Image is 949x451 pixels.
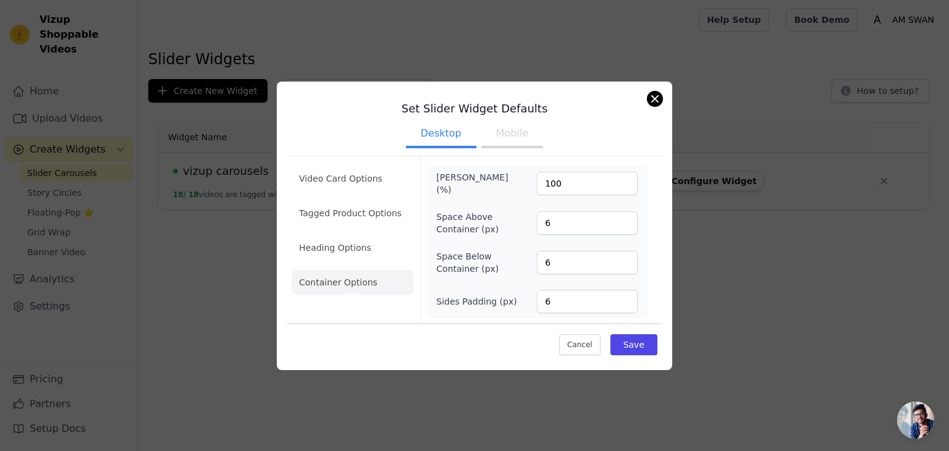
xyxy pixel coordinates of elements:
label: [PERSON_NAME] (%) [436,171,504,196]
button: Desktop [406,121,476,148]
button: Mobile [481,121,543,148]
button: Save [610,334,657,355]
label: Sides Padding (px) [436,295,517,308]
li: Heading Options [292,235,413,260]
a: Open chat [897,402,934,439]
button: Close modal [647,91,662,106]
li: Container Options [292,270,413,295]
li: Video Card Options [292,166,413,191]
label: Space Below Container (px) [436,250,504,275]
h3: Set Slider Widget Defaults [287,101,662,116]
label: Space Above Container (px) [436,211,504,235]
button: Cancel [559,334,601,355]
li: Tagged Product Options [292,201,413,225]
